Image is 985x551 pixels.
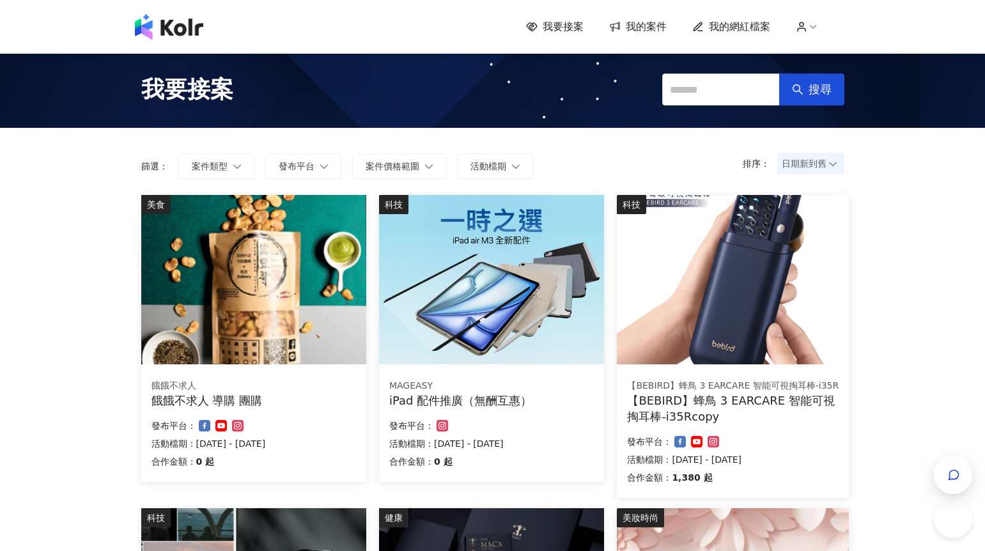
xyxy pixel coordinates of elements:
[782,154,840,173] span: 日期新到舊
[151,418,196,433] p: 發布平台：
[709,20,770,34] span: 我的網紅檔案
[389,380,594,392] div: MAGEASY
[141,195,171,214] div: 美食
[692,20,770,34] a: 我的網紅檔案
[151,380,356,392] div: 餓餓不求人
[526,20,584,34] a: 我要接案
[379,195,408,214] div: 科技
[934,500,972,538] iframe: Help Scout Beacon - Open
[389,436,594,451] p: 活動檔期：[DATE] - [DATE]
[434,454,453,469] p: 0 起
[743,159,777,169] p: 排序：
[151,392,356,408] div: 餓餓不求人 導購 團購
[457,153,534,179] button: 活動檔期
[141,195,366,364] img: 餓餓不求人系列
[627,380,839,392] div: 【BEBIRD】蜂鳥 3 EARCARE 智能可視掏耳棒-i35R
[379,195,604,364] img: iPad 全系列配件
[672,470,712,485] p: 1,380 起
[141,508,171,527] div: 科技
[779,74,844,105] button: 搜尋
[389,418,434,433] p: 發布平台：
[627,434,672,449] p: 發布平台：
[627,452,839,467] p: 活動檔期：[DATE] - [DATE]
[627,392,839,424] div: 【BEBIRD】蜂鳥 3 EARCARE 智能可視掏耳棒-i35Rcopy
[627,470,672,485] p: 合作金額：
[626,20,667,34] span: 我的案件
[265,153,342,179] button: 發布平台
[366,161,419,171] span: 案件價格範圍
[196,454,215,469] p: 0 起
[192,161,228,171] span: 案件類型
[279,161,314,171] span: 發布平台
[141,161,168,171] p: 篩選：
[151,436,356,451] p: 活動檔期：[DATE] - [DATE]
[151,454,196,469] p: 合作金額：
[379,508,408,527] div: 健康
[178,153,255,179] button: 案件類型
[141,74,233,105] span: 我要接案
[617,195,849,364] img: 【BEBIRD】蜂鳥 3 EARCARE 智能可視掏耳棒-i35R
[809,82,832,97] span: 搜尋
[792,84,803,95] span: search
[135,14,203,40] img: logo
[543,20,584,34] span: 我要接案
[389,392,594,408] div: iPad 配件推廣（無酬互惠）
[389,454,434,469] p: 合作金額：
[609,20,667,34] a: 我的案件
[617,508,664,527] div: 美妝時尚
[617,195,646,214] div: 科技
[470,161,506,171] span: 活動檔期
[352,153,447,179] button: 案件價格範圍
